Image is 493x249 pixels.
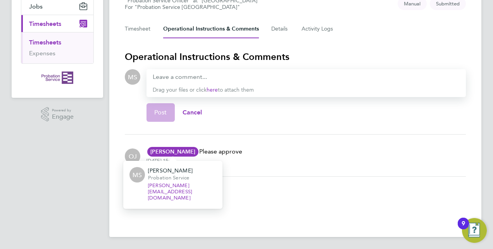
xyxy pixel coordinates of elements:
div: Timesheets [21,32,93,63]
a: [PERSON_NAME][EMAIL_ADDRESS][DOMAIN_NAME] [148,182,192,201]
span: MS [128,73,137,81]
h3: Operational Instructions & Comments [125,51,466,63]
span: Cancel [183,109,202,116]
a: here [207,87,218,93]
span: OJ [129,152,137,160]
span: Engage [52,114,74,120]
div: Matthew Smith [129,167,145,182]
span: Drag your files or click to attach them [153,87,254,93]
button: Operational Instructions & Comments [163,20,259,38]
p: Please approve [147,147,242,156]
div: For "Probation Service [GEOGRAPHIC_DATA]" [125,4,260,10]
img: probationservice-logo-retina.png [41,72,73,84]
button: Timesheet [125,20,151,38]
p: [PERSON_NAME] [148,167,216,175]
div: Oliver Jefferson [125,148,140,164]
span: [PERSON_NAME] [147,147,198,157]
span: Powered by [52,107,74,114]
span: Timesheets [29,20,61,27]
button: Activity Logs [302,20,334,38]
div: Matthew Smith [125,69,140,85]
span: Jobs [29,3,43,10]
button: Open Resource Center, 9 new notifications [462,218,487,243]
a: Timesheets [29,39,61,46]
button: Details [271,20,289,38]
button: Timesheets [21,15,93,32]
a: Expenses [29,49,55,57]
span: MS [133,170,142,180]
p: Probation Service [148,175,216,181]
div: 9 [462,223,465,234]
a: Powered byEngage [41,107,74,122]
a: Go to home page [21,72,94,84]
button: Cancel [175,103,210,122]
